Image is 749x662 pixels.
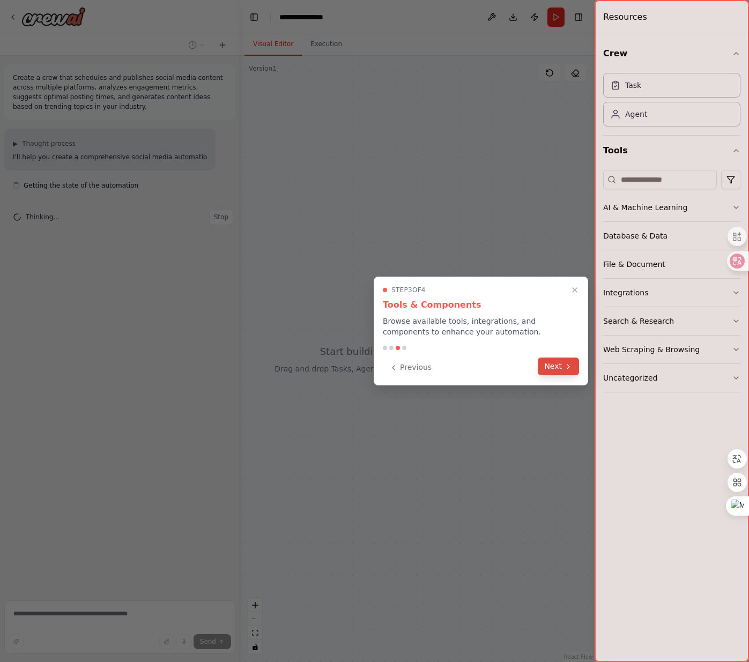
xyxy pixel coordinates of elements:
[247,10,262,25] button: Hide left sidebar
[568,284,581,296] button: Close walkthrough
[383,299,579,311] h3: Tools & Components
[391,286,426,294] span: Step 3 of 4
[383,316,579,337] p: Browse available tools, integrations, and components to enhance your automation.
[383,359,438,376] button: Previous
[538,358,579,375] button: Next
